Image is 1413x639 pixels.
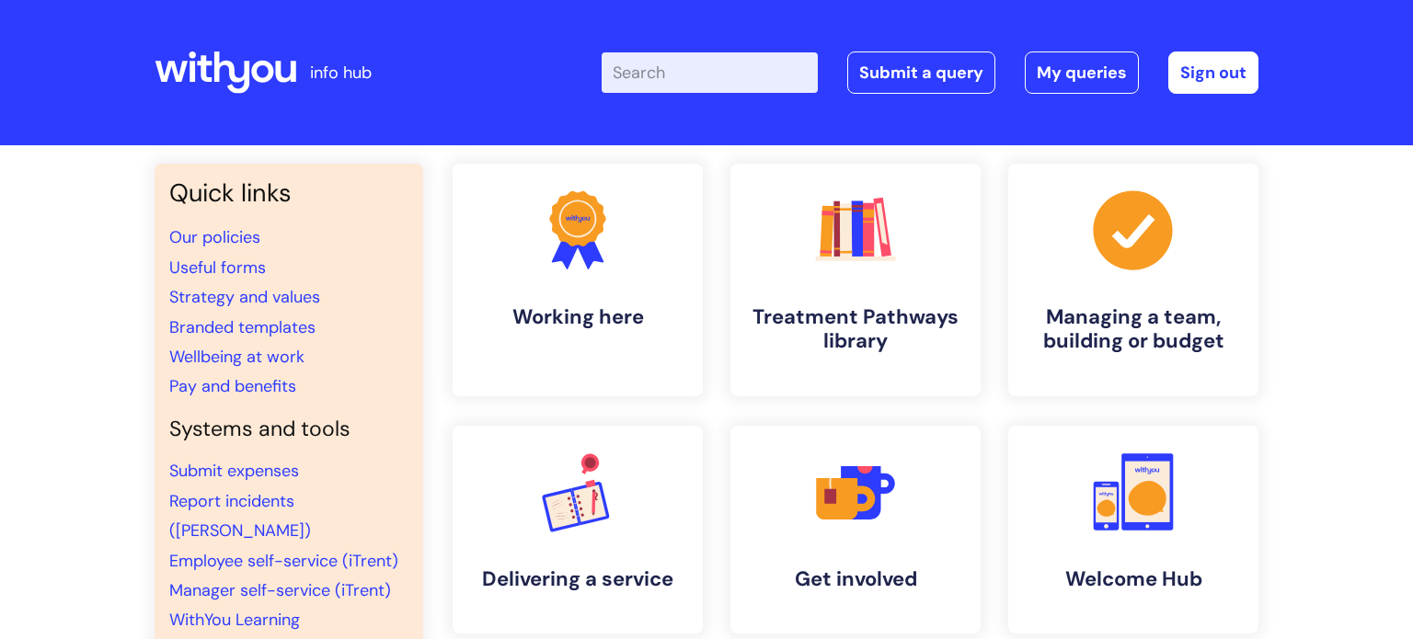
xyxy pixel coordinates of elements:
a: Manager self-service (iTrent) [169,579,391,601]
a: Pay and benefits [169,375,296,397]
a: Branded templates [169,316,316,338]
a: Report incidents ([PERSON_NAME]) [169,490,311,542]
p: info hub [310,58,372,87]
h4: Welcome Hub [1023,567,1244,591]
a: Employee self-service (iTrent) [169,550,398,572]
a: Treatment Pathways library [730,164,981,396]
h4: Working here [467,305,688,329]
a: Strategy and values [169,286,320,308]
a: WithYou Learning [169,609,300,631]
a: My queries [1025,51,1139,94]
a: Working here [453,164,703,396]
a: Submit expenses [169,460,299,482]
h4: Delivering a service [467,567,688,591]
a: Submit a query [847,51,995,94]
a: Get involved [730,426,981,633]
a: Useful forms [169,257,266,279]
a: Delivering a service [453,426,703,633]
div: | - [602,51,1258,94]
input: Search [602,52,818,93]
h3: Quick links [169,178,408,208]
a: Welcome Hub [1008,426,1258,633]
a: Sign out [1168,51,1258,94]
h4: Systems and tools [169,416,408,442]
h4: Managing a team, building or budget [1023,305,1244,354]
a: Our policies [169,226,260,248]
a: Wellbeing at work [169,346,304,368]
h4: Get involved [745,567,966,591]
h4: Treatment Pathways library [745,305,966,354]
a: Managing a team, building or budget [1008,164,1258,396]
